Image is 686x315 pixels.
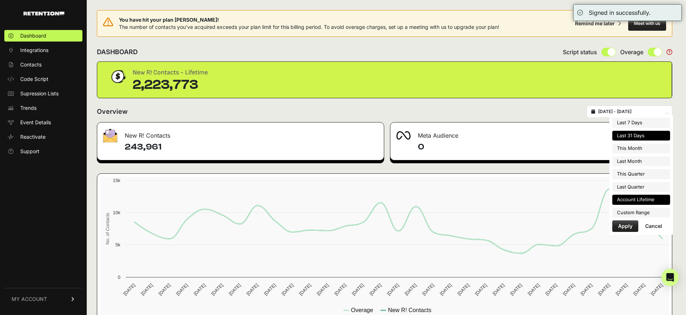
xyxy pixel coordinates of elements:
a: Code Script [4,73,82,85]
span: Event Details [20,119,51,126]
div: Open Intercom Messenger [661,269,679,286]
button: Apply [612,220,638,232]
text: [DATE] [333,282,347,297]
text: 0 [118,275,120,280]
text: [DATE] [298,282,312,297]
text: [DATE] [175,282,189,297]
text: [DATE] [386,282,400,297]
button: Cancel [639,220,668,232]
h4: 243,961 [125,141,378,153]
text: [DATE] [632,282,646,297]
text: 10k [113,210,120,215]
text: [DATE] [368,282,382,297]
h4: 0 [418,141,666,153]
text: [DATE] [140,282,154,297]
span: Support [20,148,39,155]
a: Reactivate [4,131,82,143]
a: Supression Lists [4,88,82,99]
a: Trends [4,102,82,114]
span: Integrations [20,47,48,54]
a: MY ACCOUNT [4,288,82,310]
text: No. of Contacts [105,213,110,245]
text: Overage [351,307,373,313]
div: Signed in successfully. [589,8,651,17]
text: [DATE] [527,282,541,297]
text: [DATE] [157,282,171,297]
li: This Month [612,143,670,154]
span: MY ACCOUNT [12,295,47,303]
span: Overage [620,48,643,56]
text: [DATE] [439,282,453,297]
div: 2,223,773 [133,78,208,92]
text: [DATE] [316,282,330,297]
li: Last 31 Days [612,131,670,141]
text: [DATE] [474,282,488,297]
text: [DATE] [456,282,470,297]
li: Account Lifetime [612,195,670,205]
a: Event Details [4,117,82,128]
li: Last Month [612,156,670,167]
text: [DATE] [614,282,629,297]
text: [DATE] [421,282,435,297]
a: Support [4,146,82,157]
button: Meet with us [628,16,666,31]
div: Remind me later [575,20,615,27]
a: Integrations [4,44,82,56]
li: Custom Range [612,208,670,218]
a: Contacts [4,59,82,70]
li: Last Quarter [612,182,670,192]
span: Reactivate [20,133,46,141]
img: Retention.com [23,12,64,16]
text: [DATE] [650,282,664,297]
img: dollar-coin-05c43ed7efb7bc0c12610022525b4bbbb207c7efeef5aecc26f025e68dcafac9.png [109,68,127,86]
span: Script status [563,48,597,56]
text: [DATE] [210,282,224,297]
text: [DATE] [492,282,506,297]
text: [DATE] [579,282,593,297]
div: Meta Audience [390,122,672,144]
text: [DATE] [403,282,417,297]
img: fa-envelope-19ae18322b30453b285274b1b8af3d052b27d846a4fbe8435d1a52b978f639a2.png [103,129,117,142]
h2: Overview [97,107,128,117]
span: Supression Lists [20,90,59,97]
li: This Quarter [612,169,670,179]
span: The number of contacts you've acquired exceeds your plan limit for this billing period. To avoid ... [119,24,499,30]
span: Contacts [20,61,42,68]
li: Last 7 Days [612,118,670,128]
div: New R! Contacts - Lifetime [133,68,208,78]
text: New R! Contacts [388,307,431,313]
a: Dashboard [4,30,82,42]
text: [DATE] [562,282,576,297]
text: [DATE] [351,282,365,297]
text: 15k [113,178,120,183]
text: [DATE] [263,282,277,297]
text: [DATE] [122,282,136,297]
img: fa-meta-2f981b61bb99beabf952f7030308934f19ce035c18b003e963880cc3fabeebb7.png [396,131,411,140]
text: [DATE] [280,282,295,297]
text: [DATE] [193,282,207,297]
button: Remind me later [572,17,624,30]
text: [DATE] [544,282,558,297]
text: [DATE] [245,282,260,297]
text: [DATE] [509,282,523,297]
text: [DATE] [228,282,242,297]
text: 5k [115,242,120,247]
h2: DASHBOARD [97,47,138,57]
text: [DATE] [597,282,611,297]
span: Trends [20,104,37,112]
span: You have hit your plan [PERSON_NAME]! [119,16,499,23]
div: New R! Contacts [97,122,384,144]
span: Dashboard [20,32,46,39]
span: Code Script [20,75,48,83]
